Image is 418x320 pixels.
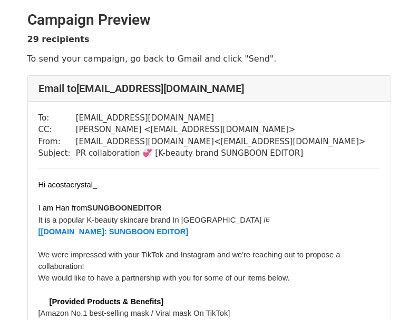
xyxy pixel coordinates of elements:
[76,124,366,136] td: [PERSON_NAME] < [EMAIL_ADDRESS][DOMAIN_NAME] >
[38,147,76,159] td: Subject:
[38,136,76,148] td: From:
[38,309,230,317] span: [Amazon No.1 best-selling mask / Viral mask On TikTok]
[87,204,161,212] span: EDITOR
[27,11,391,29] h2: Campaign Preview
[38,227,189,236] span: ​[[DOMAIN_NAME]: SUNGBOON EDITOR]
[38,82,380,95] h4: Email to [EMAIL_ADDRESS][DOMAIN_NAME]
[38,251,343,271] span: We were impressed with your TikTok and Instagram and we're reaching out to propose a collaboration!
[27,53,391,64] p: To send your campaign, go back to Gmail and click "Send".
[38,226,189,236] a: ​[[DOMAIN_NAME]: SUNGBOON EDITOR]
[76,136,366,148] td: [EMAIL_ADDRESS][DOMAIN_NAME] < [EMAIL_ADDRESS][DOMAIN_NAME] >
[76,112,366,124] td: [EMAIL_ADDRESS][DOMAIN_NAME]
[47,297,164,306] span: ​ [Provided Products & Benefits]
[38,181,98,189] span: Hi acostacrystal_
[38,295,47,304] span: ​
[38,204,88,212] span: I am Han from
[76,147,366,159] td: PR collaboration 💞 [K-beauty brand SUNGBOON EDITOR]
[38,124,76,136] td: CC:
[38,112,76,124] td: To:
[38,216,264,224] span: It is a popular K-beauty skincare brand In [GEOGRAPHIC_DATA] ​
[38,274,290,282] span: We would like to have a partnership with you for some of our items below.
[27,34,90,44] strong: 29 recipients
[87,204,132,212] span: SUNGBOON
